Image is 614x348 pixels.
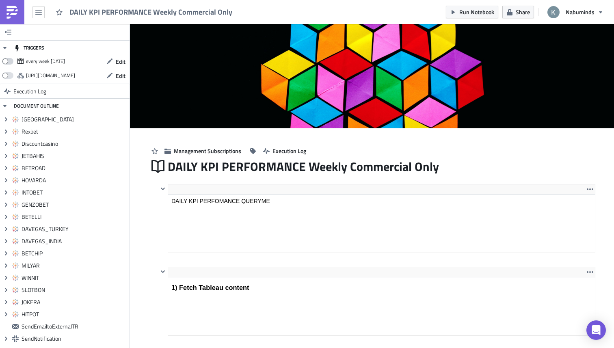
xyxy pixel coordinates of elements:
span: Weekly KPI Performance Dashboard [70,48,176,55]
span: Share [516,8,530,16]
div: https://pushmetrics.io/api/v1/report/75rQgxmlZ4/webhook?token=f8a792fea6e445d3b3179740358fc184 [26,69,75,82]
span: Business Intelligence Reports [70,37,209,48]
div: every week on Monday [26,55,65,67]
div: TRIGGERS [14,41,44,55]
span: Management Subscriptions [174,147,241,155]
button: Execution Log [259,145,310,157]
span: Discountcasino [22,140,128,147]
span: Nabuminds [566,8,595,16]
span: JOKERA [22,298,128,306]
span: HOVARDA [22,177,128,184]
iframe: Rich Text Area [168,277,595,335]
div: Open Intercom Messenger [586,320,606,340]
span: DAILY KPI PERFORMANCE Weekly Commercial Only [69,7,233,17]
button: Edit [102,55,130,68]
span: JETBAHIS [22,152,128,160]
span: HITPOT [22,311,128,318]
span: WINNIT [22,274,128,281]
span: BETELLI [22,213,128,220]
img: Avatar [547,5,560,19]
span: [GEOGRAPHIC_DATA] [22,116,128,123]
button: Hide content [158,267,168,277]
button: Edit [102,69,130,82]
span: Edit [116,57,125,66]
button: Share [502,6,534,18]
span: SLOTBON [22,286,128,294]
span: Edit [116,71,125,80]
button: Management Subscriptions [160,145,245,157]
p: Daily KPI Performance Dashboard Weekly Commercial Only successfully sent. [3,3,406,10]
span: Run Notebook [459,8,494,16]
button: Nabuminds [543,3,608,21]
span: MILYAR [22,262,128,269]
span: BETROAD [22,164,128,172]
span: Rexbet [22,128,128,135]
span: BETCHIP [22,250,128,257]
span: Execution Log [13,84,46,99]
span: DAILY KPI PERFORMANCE Weekly Commercial Only [168,159,440,174]
img: PushMetrics [6,6,19,19]
span: DAVEGAS_TURKEY [22,225,128,233]
img: Cover Image [130,24,614,128]
span: SendNotification [22,335,128,342]
body: Rich Text Area. Press ALT-0 for help. [3,3,406,10]
span: INTOBET [22,189,128,196]
span: Execution Log [272,147,306,155]
div: DOCUMENT OUTLINE [14,99,59,113]
span: DAVEGAS_INDIA [22,238,128,245]
span: SendEmailtoExternalTR [22,323,128,330]
iframe: Rich Text Area [168,195,595,253]
button: Hide content [158,184,168,194]
button: Run Notebook [446,6,498,18]
span: GENZOBET [22,201,128,208]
